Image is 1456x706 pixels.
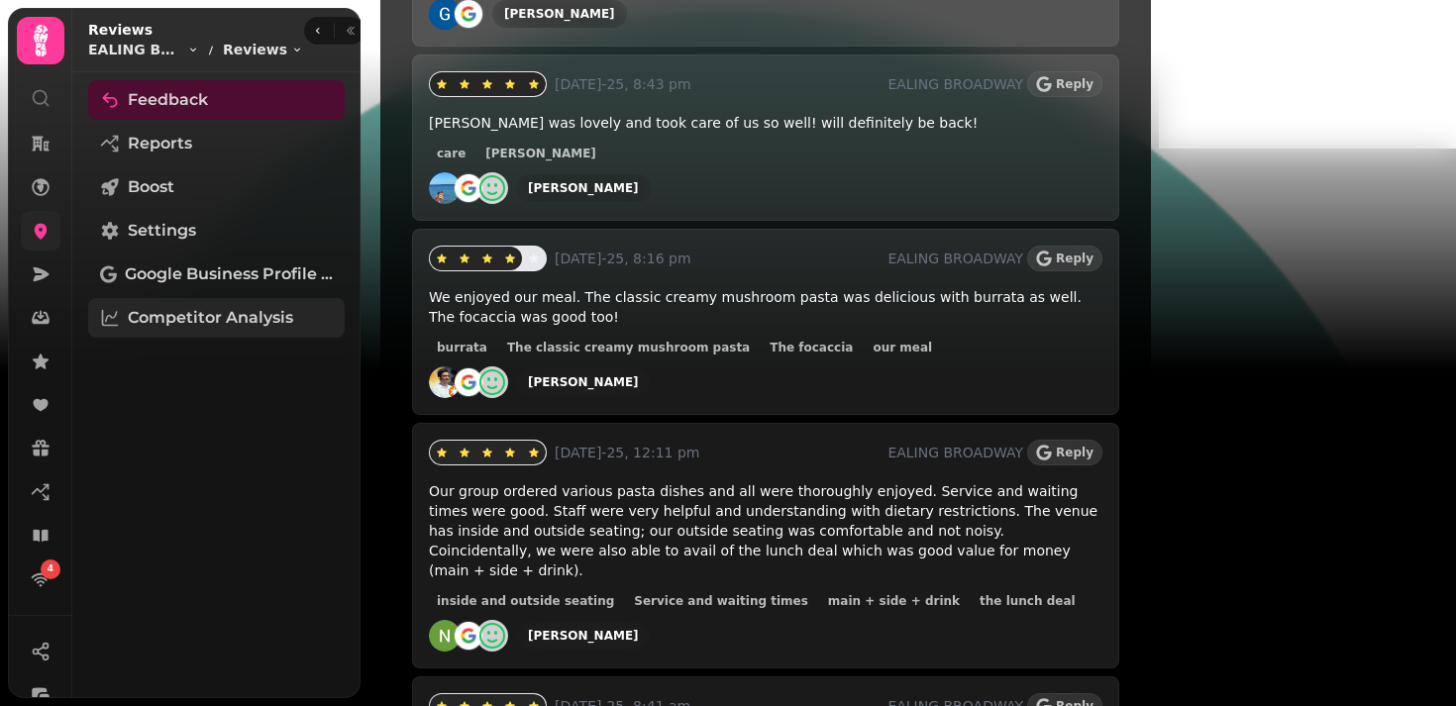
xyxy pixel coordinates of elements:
[887,443,1023,462] p: EALING BROADWAY
[88,298,345,338] a: Competitor Analysis
[88,211,345,251] a: Settings
[516,174,651,202] a: [PERSON_NAME]
[555,443,880,462] p: [DATE]-25, 12:11 pm
[429,172,461,204] img: ALV-UjWpdl_zlR3rXRao9Pc1P_WNh-1LmZVSrtQxYrEWI0GyxUhswufl=s120-c-rp-mo-br100
[429,620,461,652] img: ACg8ocK-wNMLZ_HVJv-NMBV192JTngNohwlidRo2G6gruPFPz4kl3uix=s120-c-rp-mo-br100
[634,595,808,607] span: Service and waiting times
[980,595,1076,607] span: the lunch deal
[820,591,968,611] button: main + side + drink
[477,144,604,163] button: [PERSON_NAME]
[475,72,499,96] button: star
[528,628,639,644] div: [PERSON_NAME]
[125,262,333,286] span: Google Business Profile (Beta)
[1056,252,1093,264] span: Reply
[498,72,522,96] button: star
[516,622,651,650] a: [PERSON_NAME]
[88,124,345,163] a: Reports
[887,74,1023,94] p: EALING BROADWAY
[21,559,60,599] a: 4
[429,338,495,357] button: burrata
[865,338,940,357] button: our meal
[1027,71,1102,97] button: Reply
[1056,78,1093,90] span: Reply
[88,40,199,59] button: EALING BROADWAY
[429,144,473,163] button: care
[88,80,345,120] a: Feedback
[475,247,499,270] button: star
[887,249,1023,268] p: EALING BROADWAY
[429,289,1082,325] span: We enjoyed our meal. The classic creamy mushroom pasta was delicious with burrata as well. The fo...
[555,74,880,94] p: [DATE]-25, 8:43 pm
[498,247,522,270] button: star
[48,562,53,576] span: 4
[430,72,454,96] button: star
[430,247,454,270] button: star
[453,172,484,204] img: go-emblem@2x.png
[499,338,758,357] button: The classic creamy mushroom pasta
[522,247,546,270] button: star
[626,591,816,611] button: Service and waiting times
[437,148,466,159] span: care
[507,342,750,353] span: The classic creamy mushroom pasta
[828,595,960,607] span: main + side + drink
[770,342,853,353] span: The focaccia
[437,342,487,353] span: burrata
[498,441,522,464] button: star
[430,441,454,464] button: star
[128,306,293,330] span: Competitor Analysis
[528,374,639,390] div: [PERSON_NAME]
[528,180,639,196] div: [PERSON_NAME]
[762,338,861,357] button: The focaccia
[429,591,622,611] button: inside and outside seating
[453,366,484,398] img: go-emblem@2x.png
[485,148,596,159] span: [PERSON_NAME]
[504,6,615,22] div: [PERSON_NAME]
[873,342,932,353] span: our meal
[429,366,461,398] img: ALV-UjW5sM91POsyMbcN1HxkiVYvNVXAfeLHRwF6YVICBN_27PSqIdg9CA=s120-c-rp-mo-ba4-br100
[522,72,546,96] button: star
[972,591,1084,611] button: the lunch deal
[453,620,484,652] img: go-emblem@2x.png
[453,441,476,464] button: star
[453,247,476,270] button: star
[1027,440,1102,465] button: Reply
[1027,246,1102,271] button: Reply
[88,254,345,294] a: Google Business Profile (Beta)
[128,88,208,112] span: Feedback
[223,40,303,59] button: Reviews
[437,595,614,607] span: inside and outside seating
[516,368,651,396] a: [PERSON_NAME]
[429,115,978,131] span: [PERSON_NAME] was lovely and took care of us so well! will definitely be back!
[88,40,303,59] nav: breadcrumb
[88,167,345,207] a: Boost
[88,40,183,59] span: EALING BROADWAY
[128,219,196,243] span: Settings
[128,175,174,199] span: Boost
[555,249,880,268] p: [DATE]-25, 8:16 pm
[475,441,499,464] button: star
[1056,447,1093,458] span: Reply
[453,72,476,96] button: star
[522,441,546,464] button: star
[429,483,1097,578] span: Our group ordered various pasta dishes and all were thoroughly enjoyed. Service and waiting times...
[72,72,361,698] nav: Tabs
[88,20,303,40] h2: Reviews
[128,132,192,155] span: Reports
